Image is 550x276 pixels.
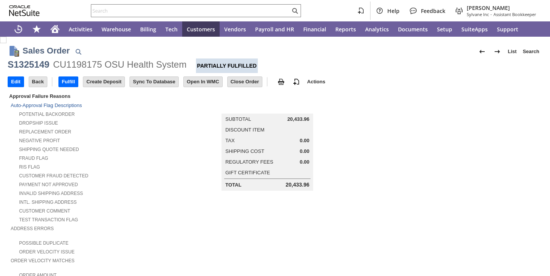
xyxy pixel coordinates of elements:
a: Test Transaction Flag [19,217,78,222]
a: Dropship Issue [19,120,58,126]
a: Address Errors [11,226,54,231]
a: Analytics [361,21,393,37]
span: Help [387,7,400,15]
input: Create Deposit [83,77,125,87]
a: Total [225,182,241,188]
span: Financial [303,26,326,33]
a: Financial [299,21,331,37]
a: Support [492,21,523,37]
a: Invalid Shipping Address [19,191,83,196]
input: Open In WMC [184,77,222,87]
a: Order Velocity Issue [19,249,74,255]
span: 20,433.96 [286,182,309,188]
div: Approval Failure Reasons [8,92,183,101]
span: Documents [398,26,428,33]
span: Tech [165,26,178,33]
span: Analytics [365,26,389,33]
a: Potential Backorder [19,112,75,117]
span: 0.00 [300,138,309,144]
span: 0.00 [300,159,309,165]
svg: Shortcuts [32,24,41,34]
input: Fulfill [59,77,78,87]
a: Shipping Cost [225,148,264,154]
span: Activities [69,26,92,33]
a: Customer Comment [19,208,70,214]
svg: Recent Records [14,24,23,34]
span: Vendors [224,26,246,33]
a: Customers [182,21,220,37]
a: Documents [393,21,432,37]
input: Back [29,77,47,87]
a: Subtotal [225,116,251,122]
input: Edit [8,77,24,87]
span: Setup [437,26,452,33]
span: Payroll and HR [255,26,294,33]
a: Intl. Shipping Address [19,200,77,205]
a: Regulatory Fees [225,159,273,165]
span: Customers [187,26,215,33]
a: Billing [136,21,161,37]
h1: Sales Order [23,44,70,57]
a: Search [520,45,542,58]
a: Possible Duplicate [19,240,68,246]
img: add-record.svg [292,77,301,86]
a: Tax [225,138,235,143]
div: Partially Fulfilled [196,58,258,73]
a: List [505,45,520,58]
input: Search [91,6,290,15]
input: Close Order [228,77,262,87]
a: Replacement Order [19,129,71,135]
span: Support [497,26,518,33]
img: print.svg [277,77,286,86]
a: RIS flag [19,164,40,170]
a: Gift Certificate [225,170,270,175]
a: Auto-Approval Flag Descriptions [11,102,82,108]
a: Negative Profit [19,138,60,143]
span: [PERSON_NAME] [467,4,536,11]
svg: Home [50,24,60,34]
img: Quick Find [74,47,83,56]
a: Recent Records [9,21,27,37]
span: Warehouse [102,26,131,33]
a: Discount Item [225,127,264,133]
a: Payroll and HR [251,21,299,37]
span: Feedback [421,7,445,15]
a: Home [46,21,64,37]
a: Activities [64,21,97,37]
img: Previous [477,47,487,56]
span: 20,433.96 [287,116,309,122]
span: Assistant Bookkeeper [493,11,536,17]
div: Shortcuts [27,21,46,37]
caption: Summary [222,101,313,114]
a: Setup [432,21,457,37]
input: Sync To Database [130,77,178,87]
a: Order Velocity Matches [11,258,74,263]
span: Billing [140,26,156,33]
a: Fraud Flag [19,156,48,161]
div: CU1198175 OSU Health System [53,58,187,71]
span: Sylvane Inc [467,11,489,17]
span: 0.00 [300,148,309,154]
img: Next [493,47,502,56]
a: Customer Fraud Detected [19,173,88,179]
svg: logo [9,5,40,16]
a: Actions [304,79,328,84]
div: S1325149 [8,58,49,71]
a: Shipping Quote Needed [19,147,79,152]
span: - [490,11,492,17]
span: Reports [335,26,356,33]
a: Vendors [220,21,251,37]
a: Payment not approved [19,182,78,187]
svg: Search [290,6,299,15]
a: Reports [331,21,361,37]
a: Warehouse [97,21,136,37]
span: SuiteApps [461,26,488,33]
a: SuiteApps [457,21,492,37]
a: Tech [161,21,182,37]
